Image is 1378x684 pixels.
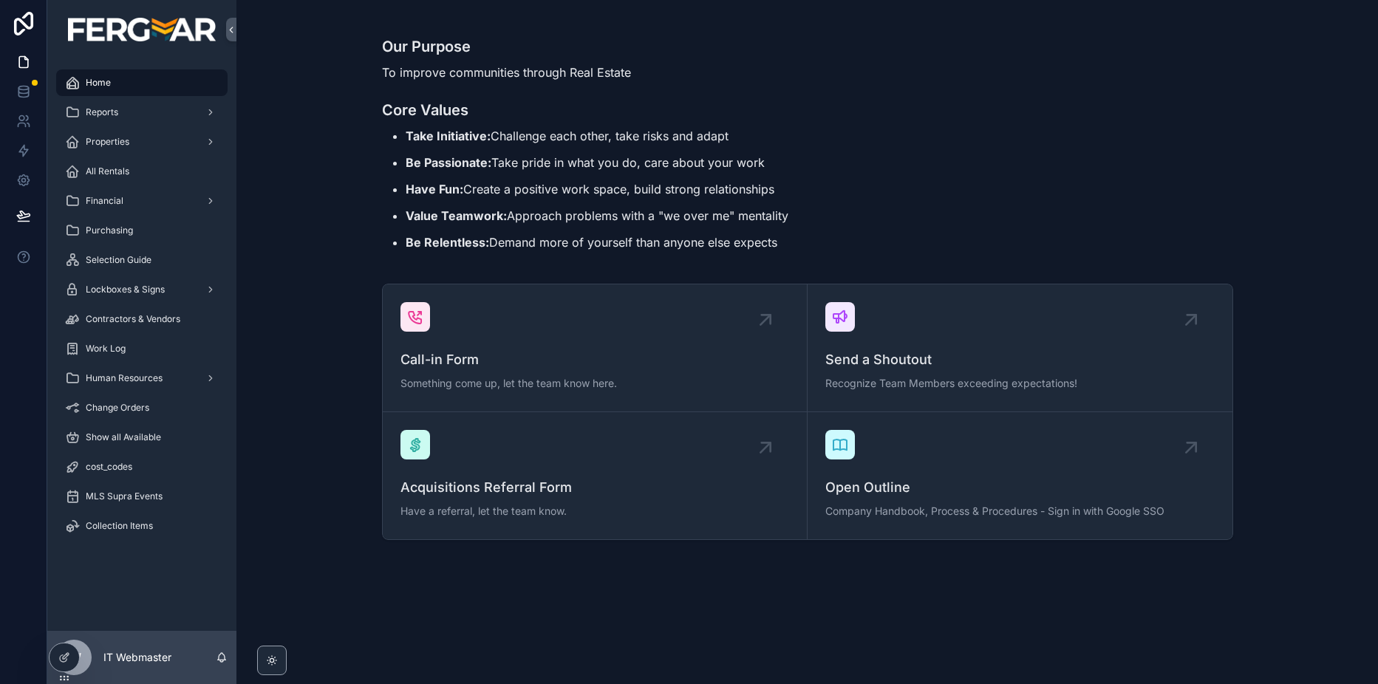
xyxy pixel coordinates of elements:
[56,335,228,362] a: Work Log
[47,59,236,558] div: scrollable content
[56,69,228,96] a: Home
[86,490,163,502] span: MLS Supra Events
[825,349,1215,370] span: Send a Shoutout
[86,461,132,473] span: cost_codes
[825,504,1215,519] span: Company Handbook, Process & Procedures - Sign in with Google SSO
[383,412,808,539] a: Acquisitions Referral FormHave a referral, let the team know.
[406,129,491,143] strong: Take Initiative:
[406,180,1233,198] p: Create a positive work space, build strong relationships
[86,254,151,266] span: Selection Guide
[56,513,228,539] a: Collection Items
[56,306,228,332] a: Contractors & Vendors
[382,35,1233,58] h3: Our Purpose
[56,365,228,391] a: Human Resources
[56,99,228,126] a: Reports
[86,284,165,295] span: Lockboxes & Signs
[86,402,149,414] span: Change Orders
[406,127,1233,145] p: Challenge each other, take risks and adapt
[406,233,1233,251] p: Demand more of yourself than anyone else expects
[86,313,180,325] span: Contractors & Vendors
[86,165,129,177] span: All Rentals
[406,155,491,170] strong: Be Passionate:
[56,394,228,421] a: Change Orders
[808,412,1232,539] a: Open OutlineCompany Handbook, Process & Procedures - Sign in with Google SSO
[400,349,789,370] span: Call-in Form
[86,225,133,236] span: Purchasing
[56,454,228,480] a: cost_codes
[103,650,171,665] p: IT Webmaster
[406,208,507,223] strong: Value Teamwork:
[86,431,161,443] span: Show all Available
[825,477,1215,498] span: Open Outline
[68,18,216,41] img: App logo
[86,195,123,207] span: Financial
[406,207,1233,225] p: Approach problems with a "we over me" mentality
[86,520,153,532] span: Collection Items
[400,477,789,498] span: Acquisitions Referral Form
[406,154,1233,171] p: Take pride in what you do, care about your work
[56,247,228,273] a: Selection Guide
[382,99,1233,121] h3: Core Values
[382,64,1233,81] p: To improve communities through Real Estate
[400,376,789,391] span: Something come up, let the team know here.
[86,77,111,89] span: Home
[406,182,463,196] strong: Have Fun:
[808,284,1232,412] a: Send a ShoutoutRecognize Team Members exceeding expectations!
[56,217,228,244] a: Purchasing
[86,343,126,355] span: Work Log
[56,483,228,510] a: MLS Supra Events
[56,129,228,155] a: Properties
[825,376,1215,391] span: Recognize Team Members exceeding expectations!
[56,424,228,451] a: Show all Available
[56,158,228,185] a: All Rentals
[86,136,129,148] span: Properties
[86,106,118,118] span: Reports
[56,188,228,214] a: Financial
[86,372,163,384] span: Human Resources
[400,504,789,519] span: Have a referral, let the team know.
[383,284,808,412] a: Call-in FormSomething come up, let the team know here.
[56,276,228,303] a: Lockboxes & Signs
[406,235,489,250] strong: Be Relentless:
